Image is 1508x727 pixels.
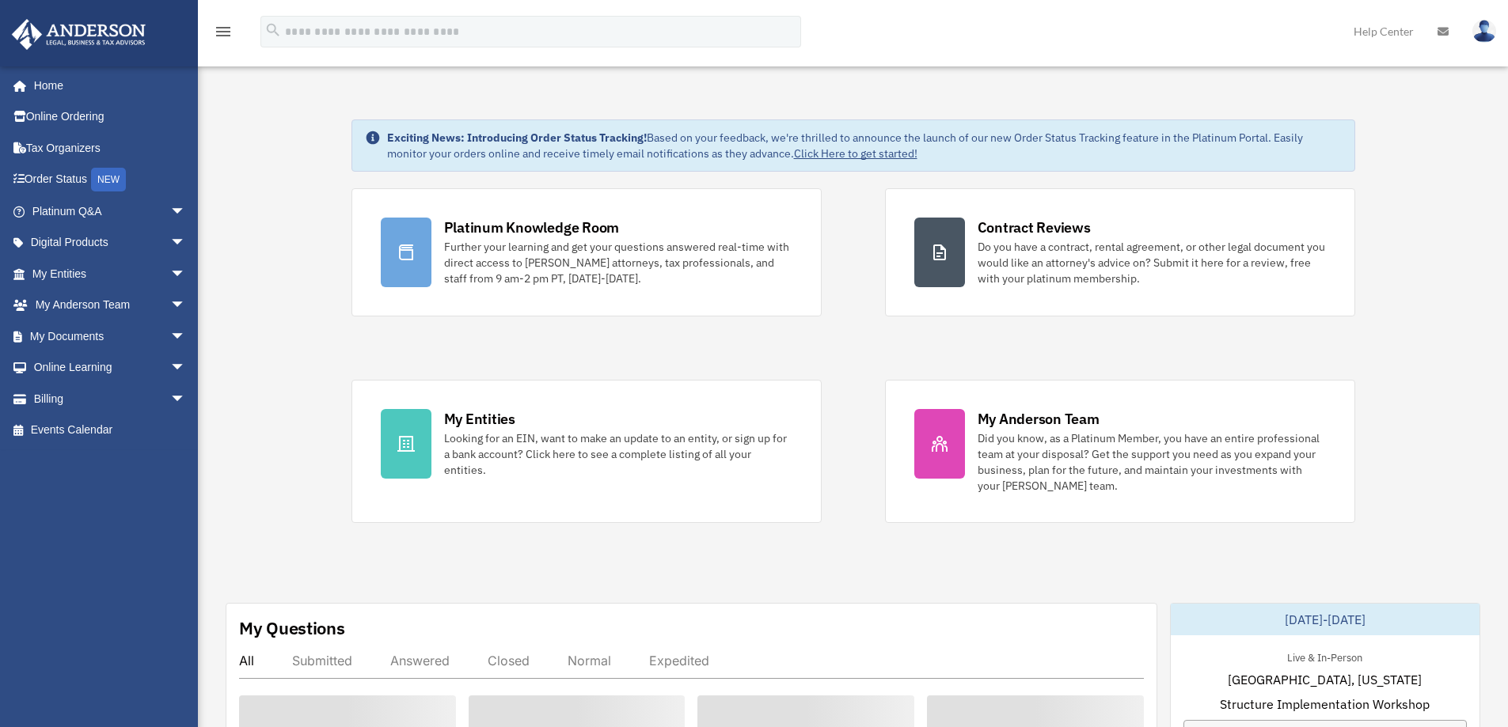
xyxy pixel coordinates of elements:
a: My Anderson Team Did you know, as a Platinum Member, you have an entire professional team at your... [885,380,1355,523]
img: Anderson Advisors Platinum Portal [7,19,150,50]
div: Live & In-Person [1274,648,1375,665]
div: Did you know, as a Platinum Member, you have an entire professional team at your disposal? Get th... [978,430,1326,494]
div: All [239,653,254,668]
div: Expedited [649,653,709,668]
a: menu [214,28,233,41]
a: My Documentsarrow_drop_down [11,320,210,352]
a: Order StatusNEW [11,164,210,196]
i: search [264,21,282,39]
a: Platinum Q&Aarrow_drop_down [11,195,210,227]
a: Events Calendar [11,415,210,446]
a: Contract Reviews Do you have a contract, rental agreement, or other legal document you would like... [885,188,1355,316]
span: arrow_drop_down [170,195,202,228]
div: NEW [91,168,126,191]
div: [DATE]-[DATE] [1171,604,1480,635]
span: arrow_drop_down [170,290,202,322]
div: Further your learning and get your questions answered real-time with direct access to [PERSON_NAM... [444,239,792,286]
div: Closed [488,653,530,668]
a: Platinum Knowledge Room Further your learning and get your questions answered real-time with dire... [351,188,822,316]
a: Tax Organizers [11,132,210,164]
strong: Exciting News: Introducing Order Status Tracking! [387,131,647,145]
div: Looking for an EIN, want to make an update to an entity, or sign up for a bank account? Click her... [444,430,792,478]
a: Billingarrow_drop_down [11,383,210,415]
div: Do you have a contract, rental agreement, or other legal document you would like an attorney's ad... [978,239,1326,286]
span: arrow_drop_down [170,320,202,353]
span: arrow_drop_down [170,352,202,384]
a: Click Here to get started! [794,146,917,161]
a: My Entities Looking for an EIN, want to make an update to an entity, or sign up for a bank accoun... [351,380,822,523]
a: Online Ordering [11,101,210,133]
a: Online Learningarrow_drop_down [11,352,210,384]
span: [GEOGRAPHIC_DATA], [US_STATE] [1228,670,1422,689]
a: My Anderson Teamarrow_drop_down [11,290,210,321]
a: Digital Productsarrow_drop_down [11,227,210,259]
span: arrow_drop_down [170,383,202,415]
span: arrow_drop_down [170,258,202,290]
span: arrow_drop_down [170,227,202,259]
div: Based on your feedback, we're thrilled to announce the launch of our new Order Status Tracking fe... [387,130,1342,161]
div: My Questions [239,616,345,640]
div: My Entities [444,409,515,429]
div: Normal [568,653,611,668]
i: menu [214,22,233,41]
span: Structure Implementation Workshop [1220,695,1430,714]
div: Platinum Knowledge Room [444,218,620,237]
div: Contract Reviews [978,218,1091,237]
div: Answered [390,653,450,668]
img: User Pic [1472,20,1496,43]
div: Submitted [292,653,352,668]
div: My Anderson Team [978,409,1100,429]
a: My Entitiesarrow_drop_down [11,258,210,290]
a: Home [11,70,202,101]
